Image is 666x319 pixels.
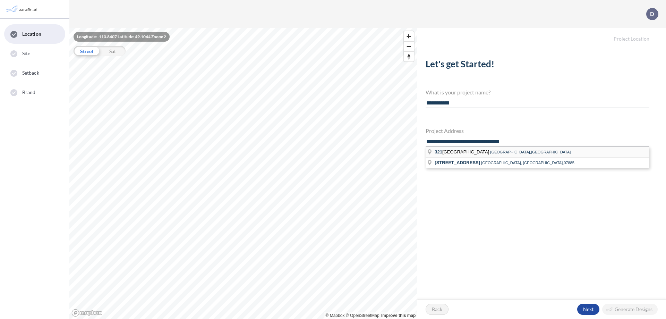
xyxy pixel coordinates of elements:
span: 321 [435,149,442,154]
div: Longitude: -110.8407 Latitude: 49.1044 Zoom: 2 [74,32,170,42]
p: Next [583,306,594,313]
h5: Project Location [417,28,666,42]
span: Zoom out [404,42,414,51]
a: OpenStreetMap [346,313,379,318]
button: Reset bearing to north [404,51,414,61]
p: D [650,11,654,17]
span: Site [22,50,30,57]
a: Mapbox [326,313,345,318]
div: Street [74,46,100,56]
h4: Project Address [426,127,649,134]
h2: Let's get Started! [426,59,649,72]
span: Reset bearing to north [404,52,414,61]
h4: What is your project name? [426,89,649,95]
span: Location [22,31,41,37]
canvas: Map [69,28,417,319]
img: Parafin [5,3,39,16]
a: Mapbox homepage [71,309,102,317]
span: [GEOGRAPHIC_DATA],[GEOGRAPHIC_DATA] [490,150,571,154]
span: [GEOGRAPHIC_DATA], [GEOGRAPHIC_DATA],07885 [481,161,574,165]
div: Sat [100,46,126,56]
button: Zoom out [404,41,414,51]
span: [GEOGRAPHIC_DATA] [435,149,490,154]
button: Next [577,304,599,315]
span: [STREET_ADDRESS] [435,160,480,165]
span: Brand [22,89,36,96]
span: Setback [22,69,39,76]
button: Zoom in [404,31,414,41]
a: Improve this map [381,313,416,318]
